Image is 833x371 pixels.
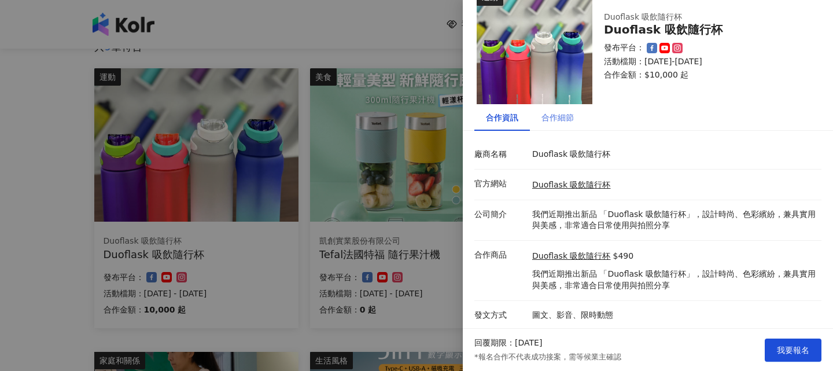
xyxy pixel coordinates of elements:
[604,42,644,54] p: 發布平台：
[765,339,821,362] button: 我要報名
[474,310,526,321] p: 發文方式
[474,337,542,349] p: 回覆期限：[DATE]
[532,180,610,189] a: Duoflask 吸飲隨行杯
[532,149,816,160] p: Duoflask 吸飲隨行杯
[604,69,808,81] p: 合作金額： $10,000 起
[613,251,633,262] p: $490
[474,249,526,261] p: 合作商品
[474,149,526,160] p: 廠商名稱
[474,352,621,362] p: *報名合作不代表成功接案，需等候業主確認
[541,111,574,124] div: 合作細節
[604,56,808,68] p: 活動檔期：[DATE]-[DATE]
[532,209,816,232] p: 我們近期推出新品 「Duoflask 吸飲隨行杯」，設計時尚、色彩繽紛，兼具實用與美感，非常適合日常使用與拍照分享
[532,251,610,262] a: Duoflask 吸飲隨行杯
[604,12,808,23] div: Duoflask 吸飲隨行杯
[604,23,808,36] div: Duoflask 吸飲隨行杯
[777,346,809,355] span: 我要報名
[474,178,526,190] p: 官方網站
[532,310,816,321] p: 圖文、影音、限時動態
[532,269,816,291] p: 我們近期推出新品 「Duoflask 吸飲隨行杯」，設計時尚、色彩繽紛，兼具實用與美感，非常適合日常使用與拍照分享
[486,111,518,124] div: 合作資訊
[474,209,526,221] p: 公司簡介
